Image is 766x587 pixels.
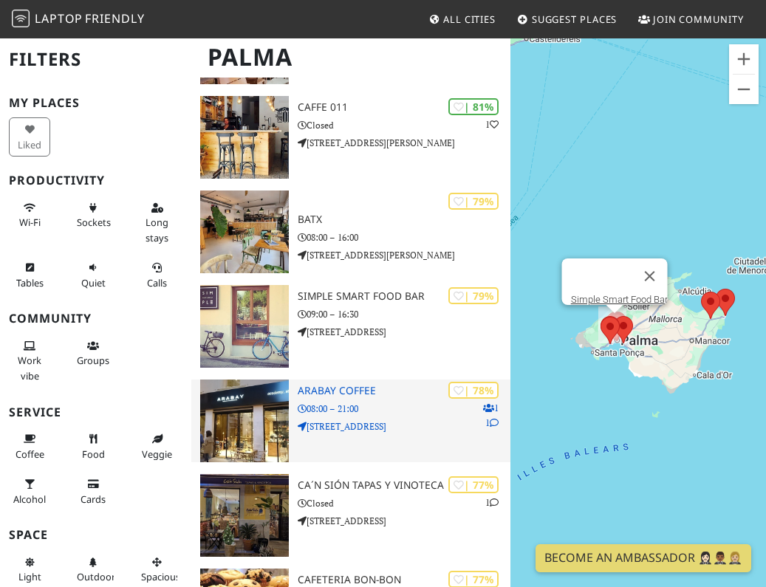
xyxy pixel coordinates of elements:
span: Alcohol [13,492,46,506]
h3: Service [9,405,182,419]
button: Calls [137,255,178,295]
div: | 78% [448,382,499,399]
h2: Filters [9,37,182,82]
button: Zoom in [729,44,759,74]
h3: Community [9,312,182,326]
p: 09:00 – 16:30 [298,307,510,321]
div: | 79% [448,193,499,210]
p: [STREET_ADDRESS][PERSON_NAME] [298,248,510,262]
span: Spacious [141,570,180,583]
span: Long stays [146,216,168,244]
p: 1 [485,495,499,509]
h3: Arabay Coffee [298,385,510,397]
p: 08:00 – 21:00 [298,402,510,416]
span: Laptop [35,10,83,27]
h1: Palma [196,37,507,78]
a: Suggest Places [511,6,623,32]
h3: Cafeteria Bon-bon [298,574,510,586]
button: Zoom out [729,75,759,104]
span: Friendly [85,10,144,27]
button: Long stays [137,196,178,250]
span: Join Community [653,13,744,26]
span: Group tables [77,354,109,367]
button: Cards [72,472,114,511]
span: Quiet [81,276,106,289]
h3: Batx [298,213,510,226]
div: | 81% [448,98,499,115]
button: Tables [9,255,50,295]
span: All Cities [443,13,496,26]
button: Sockets [72,196,114,235]
img: Ca´n Sión Tapas y Vinoteca [200,474,289,557]
a: All Cities [423,6,502,32]
span: Video/audio calls [147,276,167,289]
a: LaptopFriendly LaptopFriendly [12,7,145,32]
button: Quiet [72,255,114,295]
span: Natural light [18,570,41,583]
div: | 77% [448,476,499,493]
img: Caffe 011 [200,96,289,179]
p: Closed [298,118,510,132]
p: 1 1 [483,401,499,429]
span: Power sockets [77,216,111,229]
a: Caffe 011 | 81% 1 Caffe 011 Closed [STREET_ADDRESS][PERSON_NAME] [191,96,510,179]
p: 08:00 – 16:00 [298,230,510,244]
a: Simple Smart Food Bar | 79% Simple Smart Food Bar 09:00 – 16:30 [STREET_ADDRESS] [191,285,510,368]
img: LaptopFriendly [12,10,30,27]
h3: Simple Smart Food Bar [298,290,510,303]
span: Work-friendly tables [16,276,44,289]
span: Suggest Places [532,13,618,26]
button: Veggie [137,427,178,466]
span: Credit cards [81,492,106,506]
span: Coffee [16,447,44,461]
img: Batx [200,190,289,273]
button: Food [72,427,114,466]
p: [STREET_ADDRESS] [298,419,510,433]
p: 1 [485,117,499,131]
button: Coffee [9,427,50,466]
a: Simple Smart Food Bar [571,294,668,305]
h3: Ca´n Sión Tapas y Vinoteca [298,479,510,492]
button: Work vibe [9,334,50,388]
a: Batx | 79% Batx 08:00 – 16:00 [STREET_ADDRESS][PERSON_NAME] [191,190,510,273]
img: Arabay Coffee [200,380,289,462]
p: Closed [298,496,510,510]
div: | 79% [448,287,499,304]
span: Food [82,447,105,461]
a: Arabay Coffee | 78% 11 Arabay Coffee 08:00 – 21:00 [STREET_ADDRESS] [191,380,510,462]
button: Wi-Fi [9,196,50,235]
p: [STREET_ADDRESS] [298,514,510,528]
button: Alcohol [9,472,50,511]
p: [STREET_ADDRESS][PERSON_NAME] [298,136,510,150]
span: Outdoor area [77,570,115,583]
h3: My Places [9,96,182,110]
button: Groups [72,334,114,373]
span: Stable Wi-Fi [19,216,41,229]
img: Simple Smart Food Bar [200,285,289,368]
h3: Space [9,528,182,542]
a: Become an Ambassador 🤵🏻‍♀️🤵🏾‍♂️🤵🏼‍♀️ [536,544,751,572]
button: Close [632,258,668,294]
span: Veggie [142,447,172,461]
p: [STREET_ADDRESS] [298,325,510,339]
h3: Productivity [9,174,182,188]
span: People working [18,354,41,382]
h3: Caffe 011 [298,101,510,114]
a: Join Community [632,6,750,32]
a: Ca´n Sión Tapas y Vinoteca | 77% 1 Ca´n Sión Tapas y Vinoteca Closed [STREET_ADDRESS] [191,474,510,557]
